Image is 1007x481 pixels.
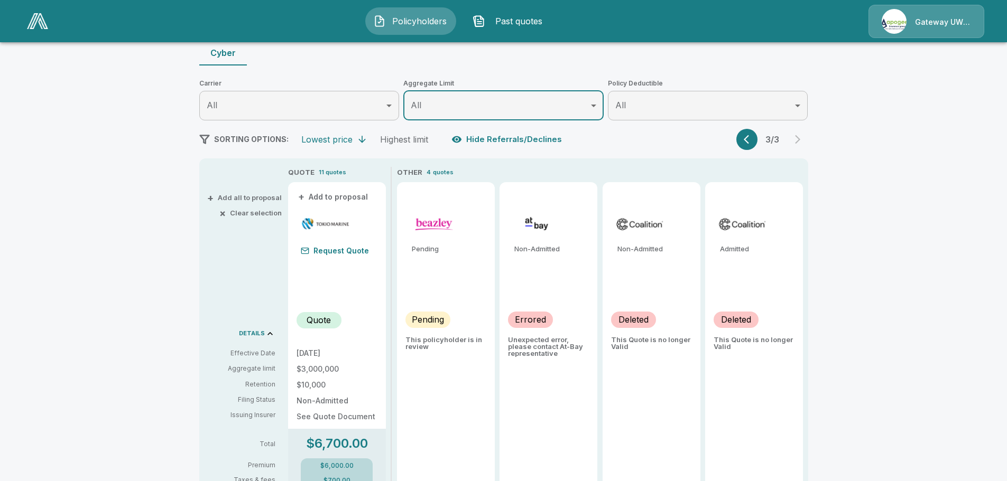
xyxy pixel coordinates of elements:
[199,40,247,65] button: Cyber
[297,191,371,203] button: +Add to proposal
[714,336,794,350] p: This Quote is no longer Valid
[297,413,377,420] p: See Quote Document
[718,216,767,232] img: coalitioncyberadmitted
[489,15,548,27] span: Past quotes
[207,100,217,110] span: All
[412,246,486,252] p: Pending
[208,410,275,420] p: Issuing Insurer
[412,313,444,326] p: Pending
[221,210,282,216] button: ×Clear selection
[297,381,377,389] p: $10,000
[403,78,604,89] span: Aggregate Limit
[307,314,331,326] p: Quote
[208,380,275,389] p: Retention
[410,216,459,232] img: beazleycyber
[615,100,626,110] span: All
[611,336,692,350] p: This Quote is no longer Valid
[219,210,226,216] span: ×
[297,243,373,258] button: Request Quote
[297,365,377,373] p: $3,000,000
[239,331,265,336] p: DETAILS
[508,336,589,357] p: Unexpected error, please contact At-Bay representative
[449,129,566,149] button: Hide Referrals/Declines
[288,167,315,178] p: QUOTE
[473,15,485,27] img: Past quotes Icon
[319,168,346,177] p: 11 quotes
[617,246,692,252] p: Non-Admitted
[390,15,448,27] span: Policyholders
[208,395,275,404] p: Filing Status
[301,216,350,232] img: tmhcccyber
[27,13,48,29] img: AA Logo
[514,246,589,252] p: Non-Admitted
[373,15,386,27] img: Policyholders Icon
[608,78,808,89] span: Policy Deductible
[306,437,368,450] p: $6,700.00
[209,194,282,201] button: +Add all to proposal
[297,397,377,404] p: Non-Admitted
[515,313,546,326] p: Errored
[721,313,751,326] p: Deleted
[199,78,400,89] span: Carrier
[380,134,428,145] div: Highest limit
[405,336,486,350] p: This policyholder is in review
[411,100,421,110] span: All
[301,134,353,145] div: Lowest price
[297,350,377,357] p: [DATE]
[298,193,304,201] span: +
[208,348,275,358] p: Effective Date
[618,313,649,326] p: Deleted
[320,463,354,469] p: $6,000.00
[207,194,214,201] span: +
[615,216,664,232] img: coalitioncyber
[214,135,289,144] span: SORTING OPTIONS:
[433,168,454,177] p: quotes
[427,168,431,177] p: 4
[365,7,456,35] button: Policyholders IconPolicyholders
[512,216,561,232] img: atbaycybersurplus
[208,462,284,468] p: Premium
[720,246,794,252] p: Admitted
[762,135,783,144] p: 3 / 3
[208,364,275,373] p: Aggregate limit
[397,167,422,178] p: OTHER
[465,7,556,35] button: Past quotes IconPast quotes
[208,441,284,447] p: Total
